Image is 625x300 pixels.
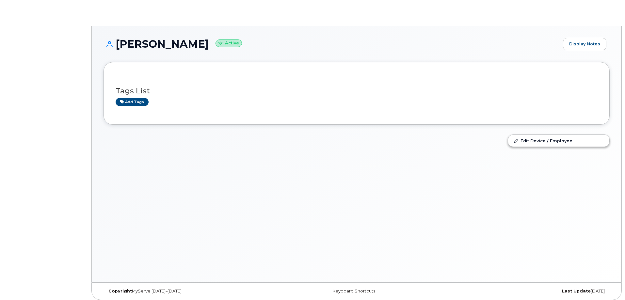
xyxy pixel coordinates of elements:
div: MyServe [DATE]–[DATE] [104,289,272,294]
strong: Copyright [108,289,132,293]
a: Add tags [116,98,149,106]
a: Keyboard Shortcuts [332,289,375,293]
small: Active [216,39,242,47]
div: [DATE] [441,289,610,294]
a: Edit Device / Employee [508,135,609,147]
h1: [PERSON_NAME] [104,38,560,50]
a: Display Notes [563,38,606,50]
h3: Tags List [116,87,598,95]
strong: Last Update [562,289,591,293]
